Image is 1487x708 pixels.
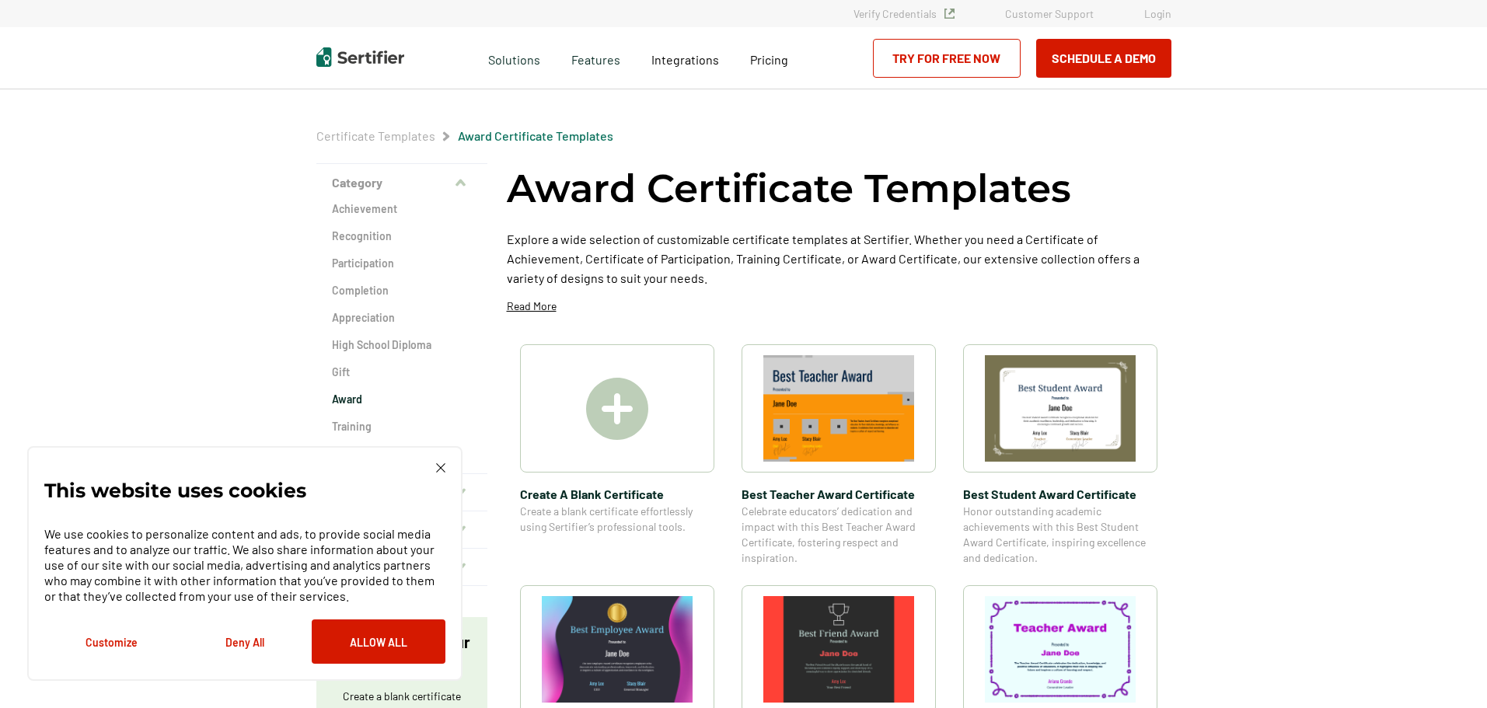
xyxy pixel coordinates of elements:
a: Best Teacher Award Certificate​Best Teacher Award Certificate​Celebrate educators’ dedication and... [742,344,936,566]
span: Solutions [488,48,540,68]
img: Create A Blank Certificate [586,378,648,440]
span: Create A Blank Certificate [520,484,714,504]
button: Deny All [178,619,312,664]
span: Create a blank certificate effortlessly using Sertifier’s professional tools. [520,504,714,535]
a: Participation [332,256,472,271]
span: Features [571,48,620,68]
button: Customize [44,619,178,664]
img: Best Teacher Award Certificate​ [763,355,914,462]
img: Best Student Award Certificate​ [985,355,1136,462]
a: Completion [332,283,472,298]
img: Verified [944,9,955,19]
a: Best Student Award Certificate​Best Student Award Certificate​Honor outstanding academic achievem... [963,344,1157,566]
p: Explore a wide selection of customizable certificate templates at Sertifier. Whether you need a C... [507,229,1171,288]
a: Award Certificate Templates [458,128,613,143]
a: Gift [332,364,472,380]
a: Achievement [332,201,472,217]
span: Award Certificate Templates [458,128,613,144]
a: Customer Support [1005,7,1094,20]
img: Cookie Popup Close [436,463,445,473]
a: Recognition [332,228,472,244]
button: Category [316,164,487,201]
img: Best Employee Award certificate​ [542,596,693,703]
div: Category [316,201,487,474]
a: Training [332,419,472,434]
a: Try for Free Now [873,39,1021,78]
a: Login [1144,7,1171,20]
span: Best Student Award Certificate​ [963,484,1157,504]
p: This website uses cookies [44,483,306,498]
a: Integrations [651,48,719,68]
a: High School Diploma [332,337,472,353]
iframe: Chat Widget [1409,633,1487,708]
span: Honor outstanding academic achievements with this Best Student Award Certificate, inspiring excel... [963,504,1157,566]
button: Allow All [312,619,445,664]
p: Read More [507,298,557,314]
a: Award [332,392,472,407]
h1: Award Certificate Templates [507,163,1071,214]
span: Certificate Templates [316,128,435,144]
img: Teacher Award Certificate [985,596,1136,703]
button: Schedule a Demo [1036,39,1171,78]
a: Certificate Templates [316,128,435,143]
span: Pricing [750,52,788,67]
span: Integrations [651,52,719,67]
img: Best Friend Award Certificate​ [763,596,914,703]
a: Pricing [750,48,788,68]
span: Celebrate educators’ dedication and impact with this Best Teacher Award Certificate, fostering re... [742,504,936,566]
img: Sertifier | Digital Credentialing Platform [316,47,404,67]
p: We use cookies to personalize content and ads, to provide social media features and to analyze ou... [44,526,445,604]
a: Verify Credentials [853,7,955,20]
a: Appreciation [332,310,472,326]
span: Best Teacher Award Certificate​ [742,484,936,504]
div: Breadcrumb [316,128,613,144]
